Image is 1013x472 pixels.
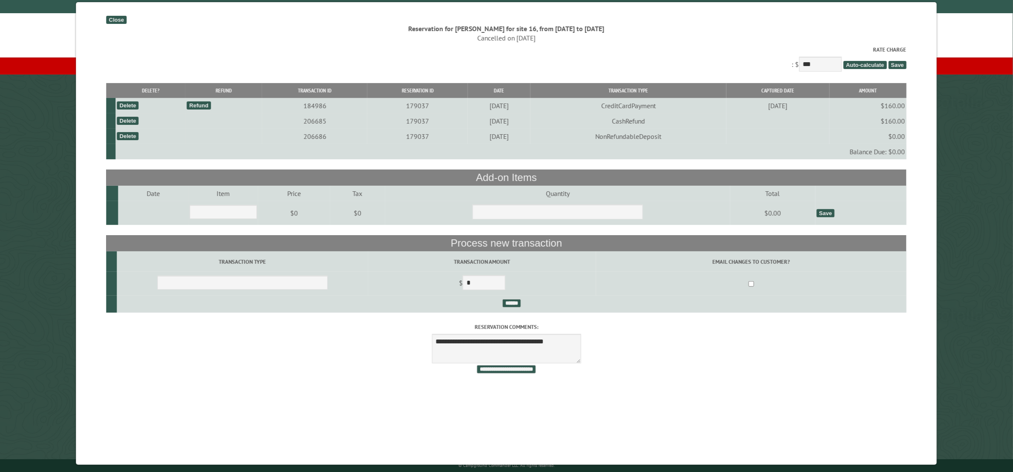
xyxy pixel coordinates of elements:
[889,61,907,69] span: Save
[117,117,139,125] div: Delete
[118,186,188,201] td: Date
[106,33,907,43] div: Cancelled on [DATE]
[385,186,730,201] td: Quantity
[330,186,385,201] td: Tax
[185,83,262,98] th: Refund
[116,83,186,98] th: Delete?
[187,101,211,109] div: Refund
[829,113,907,129] td: $160.00
[368,129,468,144] td: 179037
[829,83,907,98] th: Amount
[106,46,907,54] label: Rate Charge
[468,83,531,98] th: Date
[106,170,907,186] th: Add-on Items
[188,186,258,201] td: Item
[258,186,330,201] td: Price
[530,98,727,113] td: CreditCardPayment
[727,98,830,113] td: [DATE]
[369,258,595,266] label: Transaction Amount
[530,113,727,129] td: CashRefund
[468,98,531,113] td: [DATE]
[468,113,531,129] td: [DATE]
[117,132,139,140] div: Delete
[843,61,887,69] span: Auto-calculate
[106,24,907,33] div: Reservation for [PERSON_NAME] for site 16, from [DATE] to [DATE]
[731,186,815,201] td: Total
[598,258,906,266] label: Email changes to customer?
[106,46,907,73] div: : $
[468,129,531,144] td: [DATE]
[530,129,727,144] td: NonRefundableDeposit
[262,83,368,98] th: Transaction ID
[262,113,368,129] td: 206685
[106,16,127,24] div: Close
[458,463,555,468] small: © Campground Commander LLC. All rights reserved.
[368,272,596,296] td: $
[368,113,468,129] td: 179037
[258,201,330,225] td: $0
[829,129,907,144] td: $0.00
[116,144,907,159] td: Balance Due: $0.00
[368,83,468,98] th: Reservation ID
[731,201,815,225] td: $0.00
[829,98,907,113] td: $160.00
[106,323,907,331] label: Reservation comments:
[330,201,385,225] td: $0
[530,83,727,98] th: Transaction Type
[106,235,907,251] th: Process new transaction
[118,258,367,266] label: Transaction Type
[262,129,368,144] td: 206686
[368,98,468,113] td: 179037
[727,83,830,98] th: Captured Date
[262,98,368,113] td: 184986
[817,209,835,217] div: Save
[117,101,139,109] div: Delete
